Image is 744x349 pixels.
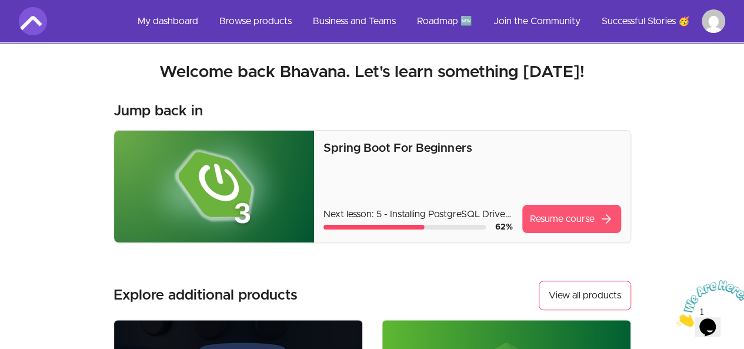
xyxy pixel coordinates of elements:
[702,9,725,33] img: Profile image for Bhavana Reddy Yadala
[599,212,613,226] span: arrow_forward
[114,286,298,305] h3: Explore additional products
[114,102,203,121] h3: Jump back in
[484,7,590,35] a: Join the Community
[303,7,405,35] a: Business and Teams
[5,5,9,15] span: 1
[210,7,301,35] a: Browse products
[323,140,620,157] p: Spring Boot For Beginners
[522,205,621,233] a: Resume coursearrow_forward
[408,7,482,35] a: Roadmap 🆕
[671,275,744,331] iframe: chat widget
[128,7,208,35] a: My dashboard
[19,7,47,35] img: Amigoscode logo
[592,7,699,35] a: Successful Stories 🥳
[128,7,725,35] nav: Main
[539,281,631,310] button: View all products
[495,223,513,231] span: 62 %
[114,131,315,242] img: Product image for Spring Boot For Beginners
[5,5,78,51] img: Chat attention grabber
[323,207,512,221] p: Next lesson: 5 - Installing PostgreSQL Driver and Spring Data JPA Dependencies
[323,225,485,230] div: Course progress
